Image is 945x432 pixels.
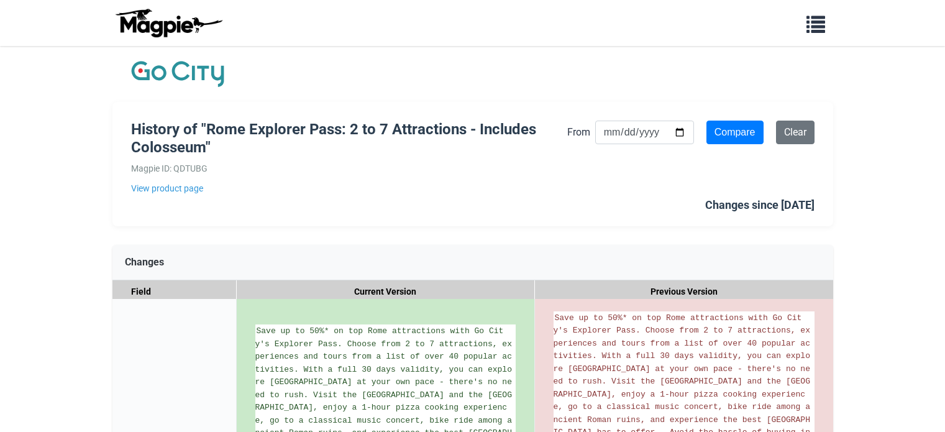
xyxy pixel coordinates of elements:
img: logo-ab69f6fb50320c5b225c76a69d11143b.png [112,8,224,38]
input: Compare [706,121,764,144]
a: View product page [131,182,567,195]
div: Previous Version [535,280,833,303]
div: Changes since [DATE] [705,196,815,214]
h1: History of "Rome Explorer Pass: 2 to 7 Attractions - Includes Colosseum" [131,121,567,157]
img: Company Logo [131,58,224,90]
div: Magpie ID: QDTUBG [131,162,567,175]
div: Changes [112,245,833,280]
div: Current Version [237,280,535,303]
a: Clear [776,121,815,144]
label: From [567,124,590,140]
div: Field [112,280,237,303]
